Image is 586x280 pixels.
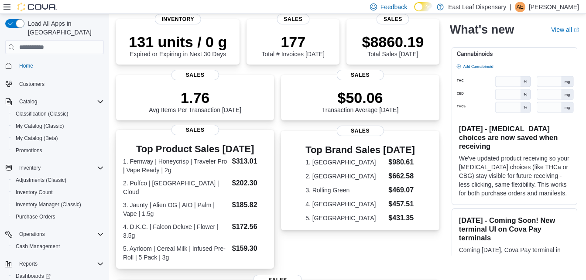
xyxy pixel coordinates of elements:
[277,14,309,24] span: Sales
[9,174,107,186] button: Adjustments (Classic)
[16,61,37,71] a: Home
[12,121,68,131] a: My Catalog (Classic)
[459,124,570,150] h3: [DATE] - [MEDICAL_DATA] choices are now saved when receiving
[17,3,57,11] img: Cova
[149,89,241,106] p: 1.76
[12,109,72,119] a: Classification (Classic)
[16,110,69,117] span: Classification (Classic)
[388,199,415,209] dd: $457.51
[9,120,107,132] button: My Catalog (Classic)
[459,216,570,242] h3: [DATE] - Coming Soon! New terminal UI on Cova Pay terminals
[232,222,267,232] dd: $172.56
[529,2,579,12] p: [PERSON_NAME]
[16,96,104,107] span: Catalog
[123,144,267,154] h3: Top Product Sales [DATE]
[16,213,55,220] span: Purchase Orders
[123,179,229,196] dt: 2. Puffco | [GEOGRAPHIC_DATA] | Cloud
[171,70,219,80] span: Sales
[12,241,63,252] a: Cash Management
[19,81,45,88] span: Customers
[305,200,385,208] dt: 4. [GEOGRAPHIC_DATA]
[9,186,107,198] button: Inventory Count
[129,33,227,51] p: 131 units / 0 g
[305,145,415,155] h3: Top Brand Sales [DATE]
[123,157,229,174] dt: 1. Fernway | Honeycrisp | Traveler Pro | Vape Ready | 2g
[24,19,104,37] span: Load All Apps in [GEOGRAPHIC_DATA]
[362,33,424,58] div: Total Sales [DATE]
[9,198,107,211] button: Inventory Manager (Classic)
[12,175,104,185] span: Adjustments (Classic)
[510,2,511,12] p: |
[16,123,64,130] span: My Catalog (Classic)
[232,178,267,188] dd: $202.30
[19,62,33,69] span: Home
[232,156,267,167] dd: $313.01
[16,273,51,280] span: Dashboards
[16,177,66,184] span: Adjustments (Classic)
[16,147,42,154] span: Promotions
[2,162,107,174] button: Inventory
[551,26,579,33] a: View allExternal link
[16,243,60,250] span: Cash Management
[12,199,104,210] span: Inventory Manager (Classic)
[305,186,385,195] dt: 3. Rolling Green
[380,3,407,11] span: Feedback
[12,121,104,131] span: My Catalog (Classic)
[232,200,267,210] dd: $185.82
[459,154,570,198] p: We've updated product receiving so your [MEDICAL_DATA] choices (like THCa or CBG) stay visible fo...
[16,79,48,89] a: Customers
[2,258,107,270] button: Reports
[19,98,37,105] span: Catalog
[2,59,107,72] button: Home
[9,240,107,253] button: Cash Management
[414,2,432,11] input: Dark Mode
[336,126,384,136] span: Sales
[16,229,104,239] span: Operations
[19,260,38,267] span: Reports
[16,201,81,208] span: Inventory Manager (Classic)
[515,2,525,12] div: Ashley Easterling
[12,175,70,185] a: Adjustments (Classic)
[12,212,59,222] a: Purchase Orders
[336,70,384,80] span: Sales
[262,33,325,51] p: 177
[322,89,399,113] div: Transaction Average [DATE]
[377,14,409,24] span: Sales
[388,157,415,167] dd: $980.61
[2,228,107,240] button: Operations
[262,33,325,58] div: Total # Invoices [DATE]
[9,211,107,223] button: Purchase Orders
[9,108,107,120] button: Classification (Classic)
[450,23,514,37] h2: What's new
[388,213,415,223] dd: $431.35
[517,2,524,12] span: AE
[16,163,44,173] button: Inventory
[154,14,201,24] span: Inventory
[232,243,267,254] dd: $159.30
[16,60,104,71] span: Home
[16,259,41,269] button: Reports
[16,189,53,196] span: Inventory Count
[123,244,229,262] dt: 5. Ayrloom | Cereal Milk | Infused Pre-Roll | 5 Pack | 3g
[12,187,104,198] span: Inventory Count
[123,201,229,218] dt: 3. Jaunty | Alien OG | AIO | Palm | Vape | 1.5g
[12,145,104,156] span: Promotions
[2,96,107,108] button: Catalog
[9,144,107,157] button: Promotions
[129,33,227,58] div: Expired or Expiring in Next 30 Days
[19,231,45,238] span: Operations
[12,133,104,143] span: My Catalog (Beta)
[19,164,41,171] span: Inventory
[388,171,415,181] dd: $662.58
[16,229,48,239] button: Operations
[171,125,219,135] span: Sales
[12,241,104,252] span: Cash Management
[305,158,385,167] dt: 1. [GEOGRAPHIC_DATA]
[16,163,104,173] span: Inventory
[305,172,385,181] dt: 2. [GEOGRAPHIC_DATA]
[16,78,104,89] span: Customers
[305,214,385,222] dt: 5. [GEOGRAPHIC_DATA]
[12,109,104,119] span: Classification (Classic)
[448,2,506,12] p: East Leaf Dispensary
